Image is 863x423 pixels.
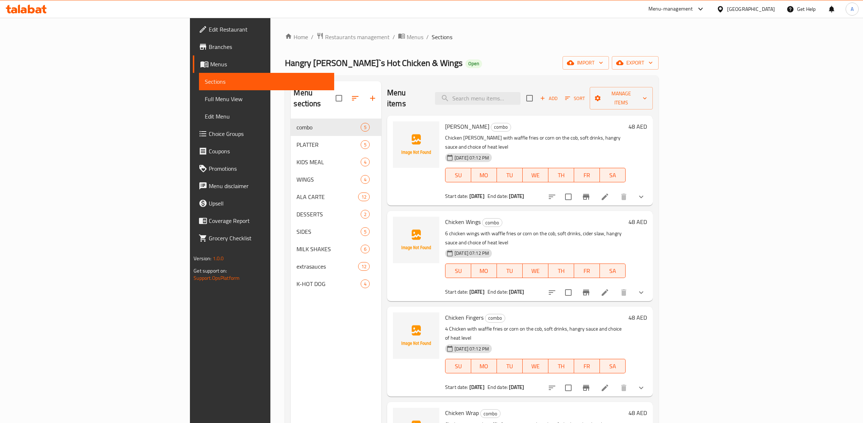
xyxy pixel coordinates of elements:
span: Manage items [596,89,647,107]
button: delete [615,188,632,206]
button: import [563,56,609,70]
span: Restaurants management [325,33,390,41]
a: Choice Groups [193,125,334,142]
button: WE [523,264,548,278]
button: Add [537,93,560,104]
button: FR [574,168,600,182]
a: Edit menu item [601,192,609,201]
a: Branches [193,38,334,55]
button: TU [497,168,523,182]
div: Menu-management [648,5,693,13]
h6: 48 AED [628,312,647,323]
nav: breadcrumb [285,32,658,42]
button: Branch-specific-item [577,284,595,301]
span: combo [485,314,505,322]
button: sort-choices [543,379,561,397]
span: Select to update [561,285,576,300]
span: SA [603,266,623,276]
span: Add [539,94,559,103]
b: [DATE] [469,191,485,201]
div: items [361,210,370,219]
li: / [393,33,395,41]
span: Chicken Wings [445,216,481,227]
span: Grocery Checklist [209,234,328,242]
b: [DATE] [469,382,485,392]
div: combo [482,218,502,227]
span: [DATE] 07:12 PM [452,250,492,257]
button: Add section [364,90,381,107]
div: MILK SHAKES6 [291,240,381,258]
button: MO [471,359,497,373]
span: Menus [210,60,328,69]
svg: Show Choices [637,192,646,201]
span: 2 [361,211,369,218]
span: 4 [361,281,369,287]
span: SA [603,170,623,181]
span: Upsell [209,199,328,208]
span: FR [577,361,597,372]
span: SU [448,170,468,181]
span: Choice Groups [209,129,328,138]
button: sort-choices [543,284,561,301]
div: MILK SHAKES [296,245,360,253]
span: WINGS [296,175,360,184]
a: Restaurants management [316,32,390,42]
span: 1.0.0 [213,254,224,263]
span: 5 [361,141,369,148]
button: delete [615,284,632,301]
button: Manage items [590,87,653,109]
span: Select to update [561,380,576,395]
span: Hangry [PERSON_NAME]`s Hot Chicken & Wings [285,55,462,71]
span: Sections [205,77,328,86]
span: KIDS MEAL [296,158,360,166]
a: Coupons [193,142,334,160]
button: Sort [563,93,587,104]
button: TH [548,359,574,373]
a: Edit Menu [199,108,334,125]
span: extrasauces [296,262,358,271]
span: DESSERTS [296,210,360,219]
a: Menus [193,55,334,73]
div: ALA CARTE12 [291,188,381,206]
span: Select all sections [331,91,347,106]
span: 12 [358,194,369,200]
span: Sections [432,33,452,41]
button: TH [548,264,574,278]
span: Sort items [560,93,590,104]
div: KIDS MEAL4 [291,153,381,171]
span: K-HOT DOG [296,279,360,288]
button: show more [632,379,650,397]
span: 5 [361,228,369,235]
div: combo [491,123,511,132]
h2: Menu items [387,87,426,109]
b: [DATE] [509,382,524,392]
div: PLATTER5 [291,136,381,153]
button: SU [445,359,471,373]
span: combo [296,123,360,132]
img: Chicken Fingers [393,312,439,359]
button: TH [548,168,574,182]
span: combo [481,410,500,418]
span: TU [500,361,520,372]
span: MO [474,266,494,276]
a: Support.OpsPlatform [194,273,240,283]
span: [DATE] 07:12 PM [452,345,492,352]
div: extrasauces12 [291,258,381,275]
div: Open [465,59,482,68]
span: 12 [358,263,369,270]
span: Start date: [445,382,468,392]
span: End date: [487,382,508,392]
span: Menus [407,33,423,41]
a: Edit menu item [601,383,609,392]
nav: Menu sections [291,116,381,295]
p: 6 chicken wings with waffle fries or corn on the cob, soft drinks, cider slaw, hangry sauce and c... [445,229,626,247]
span: SIDES [296,227,360,236]
div: items [358,192,370,201]
span: import [568,58,603,67]
span: 5 [361,124,369,131]
input: search [435,92,520,105]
